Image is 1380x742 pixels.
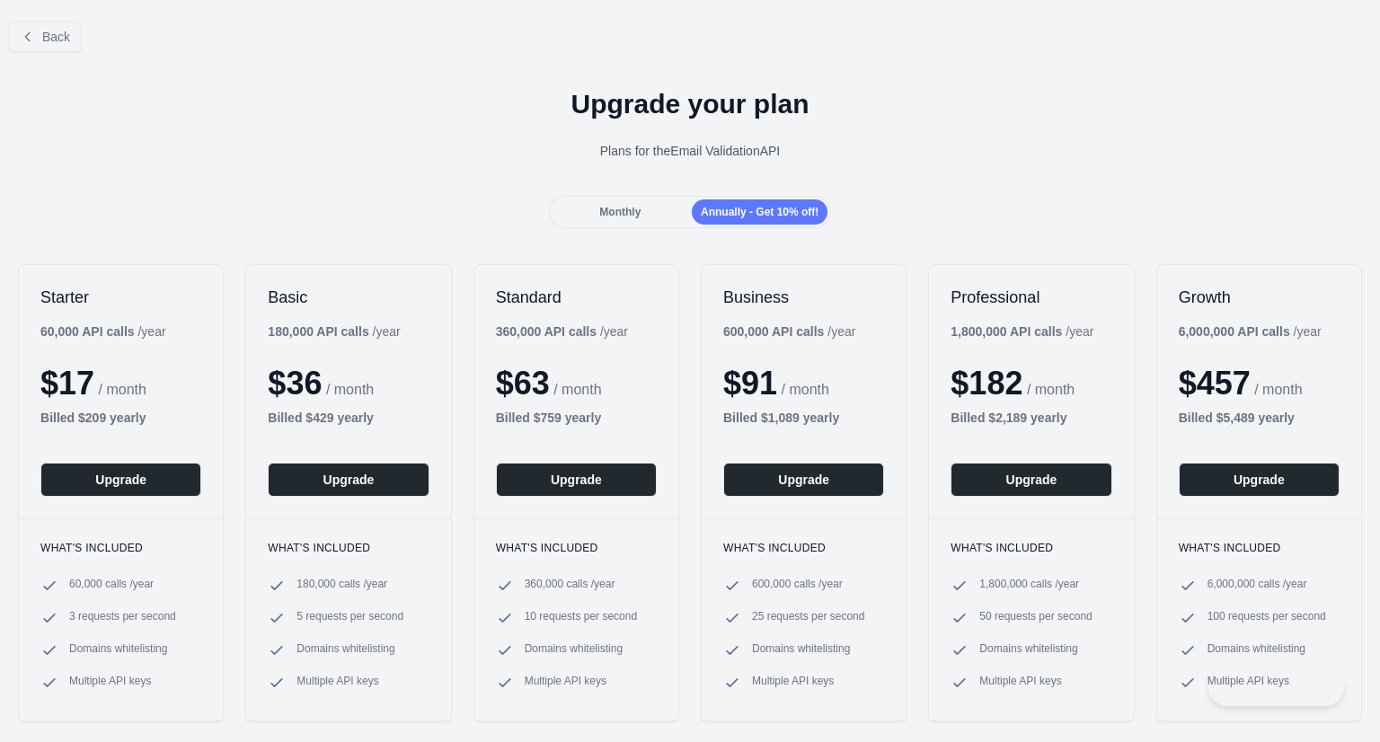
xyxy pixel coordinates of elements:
[1208,668,1344,706] iframe: Toggle Customer Support
[723,287,884,308] h2: Business
[1179,324,1290,339] b: 6,000,000 API calls
[1179,287,1340,308] h2: Growth
[951,287,1111,308] h2: Professional
[951,324,1062,339] b: 1,800,000 API calls
[723,324,824,339] b: 600,000 API calls
[951,322,1093,340] div: / year
[496,322,628,340] div: / year
[496,324,597,339] b: 360,000 API calls
[723,322,855,340] div: / year
[496,287,657,308] h2: Standard
[1179,322,1322,340] div: / year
